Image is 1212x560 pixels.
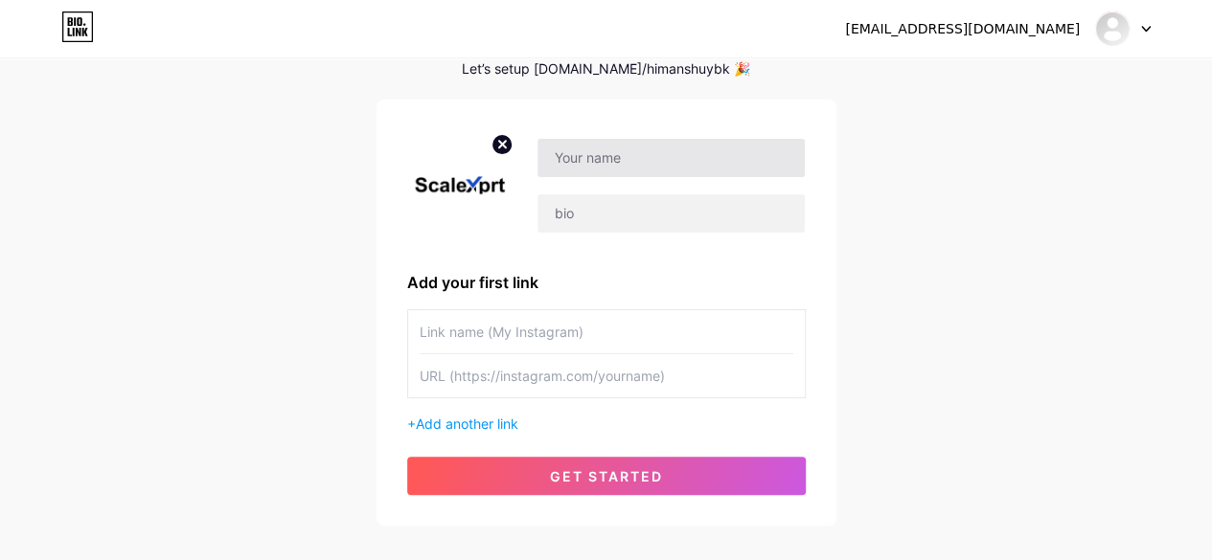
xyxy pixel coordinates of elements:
img: profile pic [407,130,515,240]
div: [EMAIL_ADDRESS][DOMAIN_NAME] [845,19,1080,39]
button: get started [407,457,806,495]
input: Link name (My Instagram) [420,310,793,353]
input: Your name [537,139,804,177]
div: + [407,414,806,434]
span: Add another link [416,415,518,432]
div: Let’s setup [DOMAIN_NAME]/himanshuybk 🎉 [377,61,836,77]
input: bio [537,194,804,233]
img: himanshu lokhande [1094,11,1131,47]
input: URL (https://instagram.com/yourname) [420,354,793,397]
span: get started [550,468,663,484]
div: Add your first link [407,271,806,294]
